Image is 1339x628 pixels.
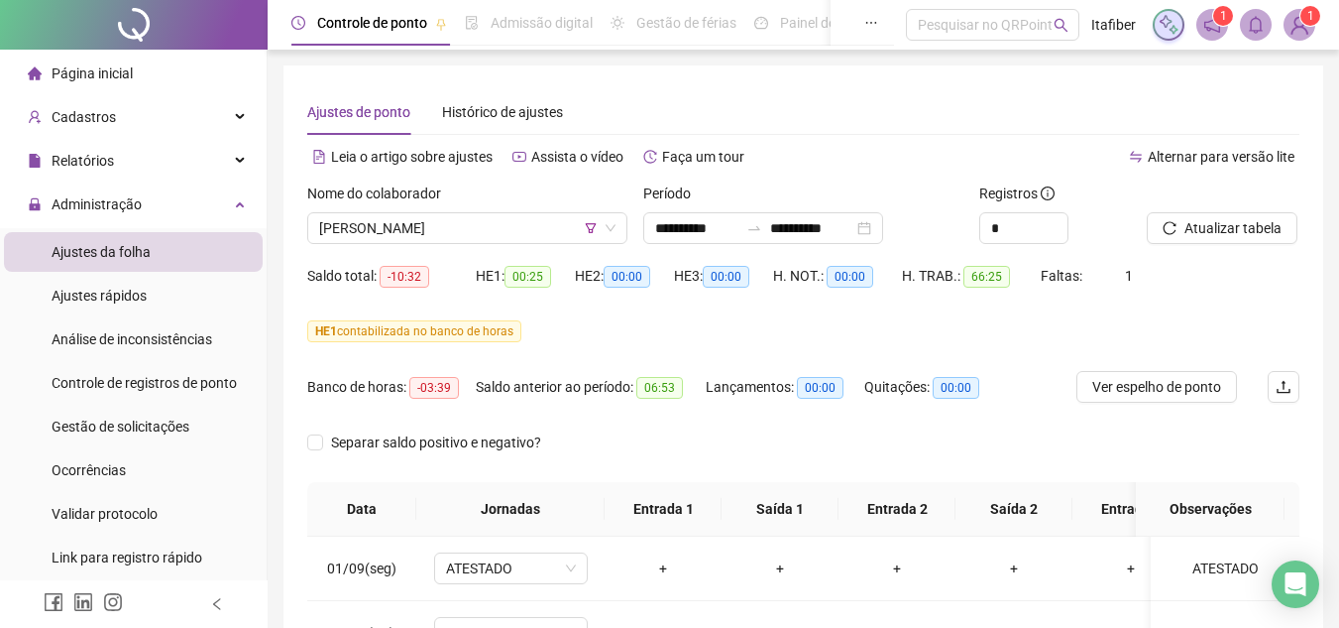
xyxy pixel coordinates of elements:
th: Entrada 3 [1072,482,1189,537]
span: 00:25 [504,266,551,288]
span: Assista o vídeo [531,149,623,165]
span: info-circle [1041,187,1055,200]
span: filter [585,222,597,234]
img: sparkle-icon.fc2bf0ac1784a2077858766a79e2daf3.svg [1158,14,1179,36]
span: Gestão de férias [636,15,736,31]
span: 66:25 [963,266,1010,288]
div: + [854,558,940,579]
div: + [971,558,1057,579]
sup: Atualize o seu contato no menu Meus Dados [1300,6,1320,26]
span: 01/09(seg) [327,561,396,576]
span: youtube [512,150,526,164]
span: Página inicial [52,65,133,81]
span: Ocorrências [52,462,126,478]
span: Observações [1152,498,1269,520]
span: sun [611,16,624,30]
div: HE 3: [674,265,773,288]
div: H. TRAB.: [902,265,1041,288]
span: file [28,154,42,168]
span: Atualizar tabela [1184,217,1282,239]
span: instagram [103,592,123,612]
span: ATESTADO [446,554,576,583]
span: user-add [28,110,42,124]
span: Controle de ponto [317,15,427,31]
span: -10:32 [380,266,429,288]
label: Período [643,183,704,204]
div: Saldo total: [307,265,476,288]
span: Ver espelho de ponto [1092,376,1221,398]
span: contabilizada no banco de horas [307,320,521,342]
div: Quitações: [864,376,1003,399]
span: Leia o artigo sobre ajustes [331,149,493,165]
div: + [1088,558,1173,579]
span: Painel do DP [780,15,857,31]
span: Faltas: [1041,268,1085,284]
span: DAVI DA SILVA RODRIGUES [319,213,615,243]
span: notification [1203,16,1221,34]
span: history [643,150,657,164]
span: pushpin [435,18,447,30]
span: Ajustes da folha [52,244,151,260]
span: home [28,66,42,80]
span: Relatórios [52,153,114,169]
span: Validar protocolo [52,506,158,522]
span: 00:00 [933,377,979,399]
th: Entrada 2 [838,482,955,537]
label: Nome do colaborador [307,183,454,204]
span: Análise de inconsistências [52,331,212,347]
span: HE 1 [315,324,337,338]
div: HE 1: [476,265,575,288]
div: Lançamentos: [706,376,864,399]
span: Admissão digital [491,15,593,31]
span: Link para registro rápido [52,550,202,565]
div: H. NOT.: [773,265,902,288]
sup: 1 [1213,6,1233,26]
span: Ajustes rápidos [52,288,147,304]
span: left [210,597,224,611]
span: Alternar para versão lite [1148,149,1294,165]
div: Open Intercom Messenger [1272,561,1319,608]
span: search [1054,18,1068,33]
span: -03:39 [409,377,459,399]
img: 11104 [1284,10,1314,40]
span: Histórico de ajustes [442,104,563,120]
span: Gestão de solicitações [52,419,189,435]
span: Cadastros [52,109,116,125]
span: linkedin [73,592,93,612]
div: + [737,558,823,579]
div: Banco de horas: [307,376,476,399]
span: file-text [312,150,326,164]
div: Saldo anterior ao período: [476,376,706,399]
span: ellipsis [864,16,878,30]
span: Controle de registros de ponto [52,375,237,391]
th: Observações [1136,482,1284,537]
span: 00:00 [827,266,873,288]
div: ATESTADO [1167,558,1283,579]
span: 00:00 [797,377,843,399]
span: reload [1163,221,1176,235]
th: Entrada 1 [605,482,722,537]
div: HE 2: [575,265,674,288]
span: Administração [52,196,142,212]
span: dashboard [754,16,768,30]
span: 06:53 [636,377,683,399]
span: Ajustes de ponto [307,104,410,120]
span: 00:00 [604,266,650,288]
span: facebook [44,592,63,612]
span: Itafiber [1091,14,1136,36]
span: lock [28,197,42,211]
span: down [605,222,616,234]
span: 1 [1307,9,1314,23]
div: + [620,558,706,579]
span: swap-right [746,220,762,236]
span: bell [1247,16,1265,34]
span: to [746,220,762,236]
span: swap [1129,150,1143,164]
th: Jornadas [416,482,605,537]
span: Faça um tour [662,149,744,165]
span: upload [1276,379,1291,395]
span: 1 [1125,268,1133,284]
th: Data [307,482,416,537]
button: Ver espelho de ponto [1076,371,1237,403]
button: Atualizar tabela [1147,212,1297,244]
